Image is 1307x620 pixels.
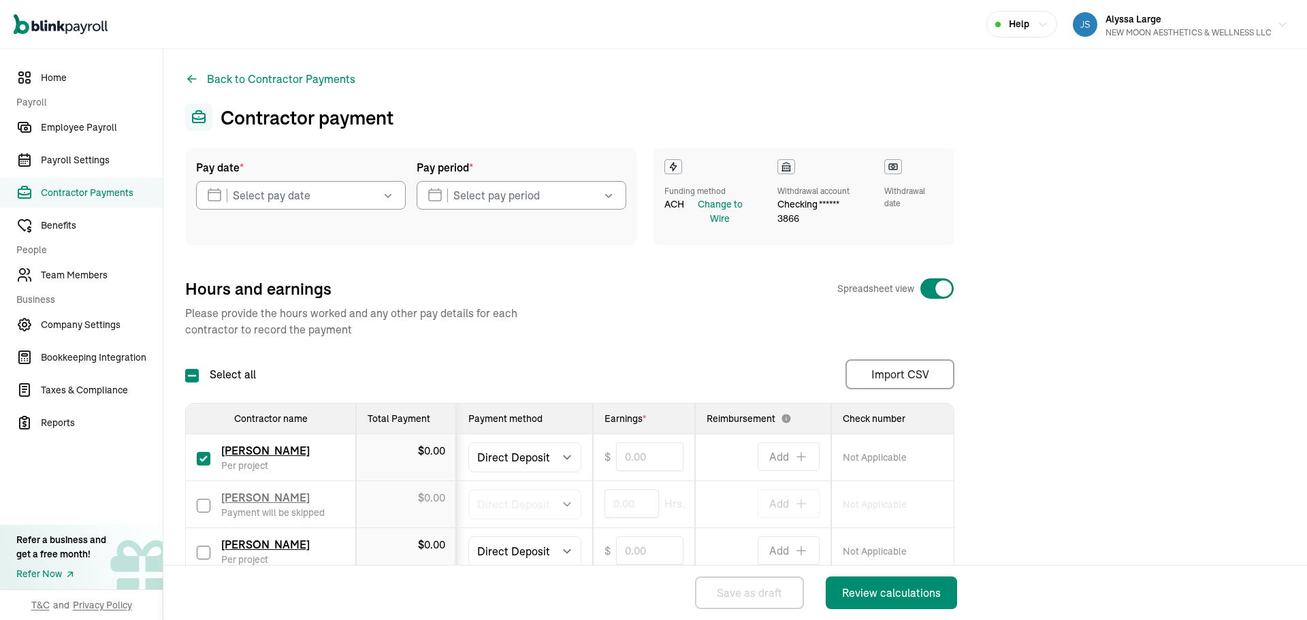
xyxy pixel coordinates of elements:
div: $ [418,442,445,459]
button: Help [986,11,1057,37]
button: Add [758,536,820,565]
span: $ [604,448,611,465]
input: Select pay date [196,181,406,210]
span: Reimbursement [707,412,820,425]
span: Employee Payroll [41,120,163,135]
div: Review calculations [842,585,941,601]
button: Import CSV [845,359,954,389]
span: Spreadsheet view [837,282,914,295]
button: Save as draft [695,576,804,609]
button: Change to Wire [687,197,753,226]
span: Not Applicable [843,544,907,558]
button: Add [758,489,820,518]
button: Review calculations [826,576,957,609]
span: Contractor Payments [41,186,163,200]
span: Payroll [16,95,155,110]
div: Refer a business and get a free month! [16,533,106,561]
span: Help [1009,17,1029,31]
div: Payment will be skipped [221,506,325,519]
span: [PERSON_NAME] [221,444,310,457]
span: Not Applicable [843,451,907,464]
div: NEW MOON AESTHETICS & WELLNESS LLC [1106,27,1272,39]
input: Select pay period [417,181,626,210]
label: Select all [185,366,256,382]
span: ACH [664,197,684,226]
button: Add [758,442,820,471]
span: Business [16,293,155,307]
span: Hours and earnings [185,278,332,299]
button: Back to Contractor Payments [185,71,355,87]
span: $ [604,542,611,559]
div: Import CSV [871,366,929,382]
p: Please provide the hours worked and any other pay details for each contractor to record the payment [185,305,560,338]
div: Withdrawal date [884,185,943,210]
span: Hrs. [664,495,685,512]
span: Per project [221,459,310,472]
input: 0.00 [616,536,683,565]
span: Bookkeeping Integration [41,350,163,365]
span: Not Applicable [843,497,907,511]
span: T&C [31,598,50,612]
span: Home [41,71,163,85]
iframe: Chat Widget [1080,473,1307,620]
span: Taxes & Compliance [41,383,163,397]
span: People [16,243,155,257]
span: [PERSON_NAME] [221,538,310,551]
input: Select all [185,369,199,382]
span: Pay period [417,159,473,176]
span: Reports [41,416,163,430]
span: Benefits [41,218,163,233]
span: Earnings [604,412,646,425]
span: [PERSON_NAME] [221,491,310,504]
span: 0.00 [424,444,445,457]
h1: Contractor payment [221,103,393,132]
span: Payment method [468,412,543,425]
span: Pay date [196,159,244,176]
span: Team Members [41,268,163,282]
span: Per project [221,553,310,566]
div: Total Payment [368,412,445,425]
div: $ [418,489,445,506]
span: Company Settings [41,318,163,332]
div: $ [418,536,445,553]
div: Withdrawal account [777,185,862,197]
span: 0.00 [424,538,445,551]
div: Save as draft [717,585,782,601]
span: Contractor name [234,412,308,425]
span: Privacy Policy [73,598,132,612]
span: Payroll Settings [41,153,163,167]
span: 0.00 [424,491,445,504]
input: 0.00 [616,442,683,471]
a: Refer Now [16,567,106,581]
nav: Global [14,5,108,44]
a: [PERSON_NAME] [221,492,310,504]
span: Alyssa Large [1106,13,1161,25]
a: [PERSON_NAME] [221,445,310,457]
button: Alyssa LargeNEW MOON AESTHETICS & WELLNESS LLC [1067,7,1293,42]
div: Funding method [664,185,756,197]
a: [PERSON_NAME] [221,539,310,551]
input: 0.00 [604,489,659,518]
div: Check number [843,412,943,425]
